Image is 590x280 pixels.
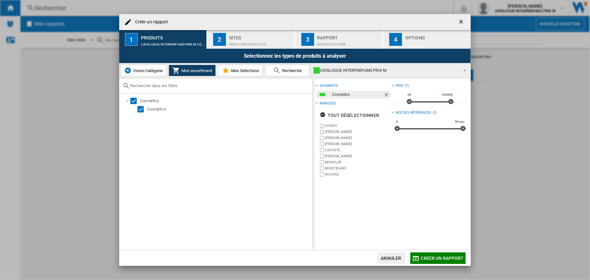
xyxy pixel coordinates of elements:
[119,49,471,63] div: Selectionnez les types de produits à analyser
[281,68,302,73] span: Recherche
[320,130,324,134] input: brand.name
[169,65,216,76] button: Mon assortiment
[320,142,324,146] input: brand.name
[180,68,212,73] span: Mon assortiment
[458,19,466,26] ng-md-icon: getI18NText('BUTTONS.CLOSE_DIALOG')
[325,172,391,177] label: ROCHAS
[455,16,468,29] button: getI18NText('BUTTONS.CLOSE_DIALOG')
[130,98,140,104] md-checkbox: Select
[405,33,468,39] div: Options
[317,39,380,46] div: Matrice des prix
[137,106,147,112] md-checkbox: Select
[325,129,391,134] label: [PERSON_NAME]
[395,119,399,124] span: 0
[325,142,391,146] label: [PERSON_NAME]
[332,91,383,99] div: Cosmetics
[317,33,380,39] div: Rapport
[140,98,311,104] div: Cosmetics
[320,160,324,164] input: brand.name
[207,30,295,49] button: 2 Sites Profil par défaut (10)
[130,83,309,88] input: Rechercher dans les Sites
[407,92,413,97] span: 0€
[320,101,336,106] div: Marques
[320,166,324,170] input: brand.name
[314,66,458,75] div: CATALOGUE INTERPARFUMS PRIX M
[396,83,403,88] div: Prix
[320,110,379,121] div: tout désélectionner
[325,123,391,128] label: COACH
[377,252,405,264] button: Annuler
[218,65,263,76] button: Mes Sélections
[120,65,166,76] button: Vision Catégorie
[383,92,391,99] ng-md-icon: Retirer
[301,33,314,46] div: 3
[325,160,391,165] label: MONCLER
[384,30,471,49] button: 4 Options
[229,33,292,39] div: Sites
[325,166,391,171] label: MONTBLANC
[265,65,309,76] button: Recherche
[147,106,311,112] div: Cosmetics
[132,68,163,73] span: Vision Catégorie
[454,119,465,124] span: 30 ans
[325,148,391,152] label: LACOSTE
[320,172,324,177] input: brand.name
[119,30,207,49] button: 1 Produits CATALOGUE INTERPARFUMS PRIX M:Cosmetics
[325,154,391,159] label: [PERSON_NAME]
[325,136,391,140] label: [PERSON_NAME]
[389,33,402,46] div: 4
[320,136,324,140] input: brand.name
[132,19,168,25] h4: Créer un rapport
[318,110,381,121] button: tout désélectionner
[320,154,324,158] input: brand.name
[141,33,204,39] div: Produits
[141,39,204,46] div: CATALOGUE INTERPARFUMS PRIX M:Cosmetics
[296,30,384,49] button: 3 Rapport Matrice des prix
[124,67,132,74] img: wiser-icon-blue.png
[213,33,226,46] div: 2
[441,92,454,97] span: 10000€
[320,83,338,88] div: segments
[410,252,466,264] button: Créer un rapport
[125,33,138,46] div: 1
[229,68,259,73] span: Mes Sélections
[229,39,292,46] div: Profil par défaut (10)
[421,256,464,261] span: Créer un rapport
[320,148,324,152] input: brand.name
[396,110,431,115] div: Age des références
[320,124,324,128] input: brand.name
